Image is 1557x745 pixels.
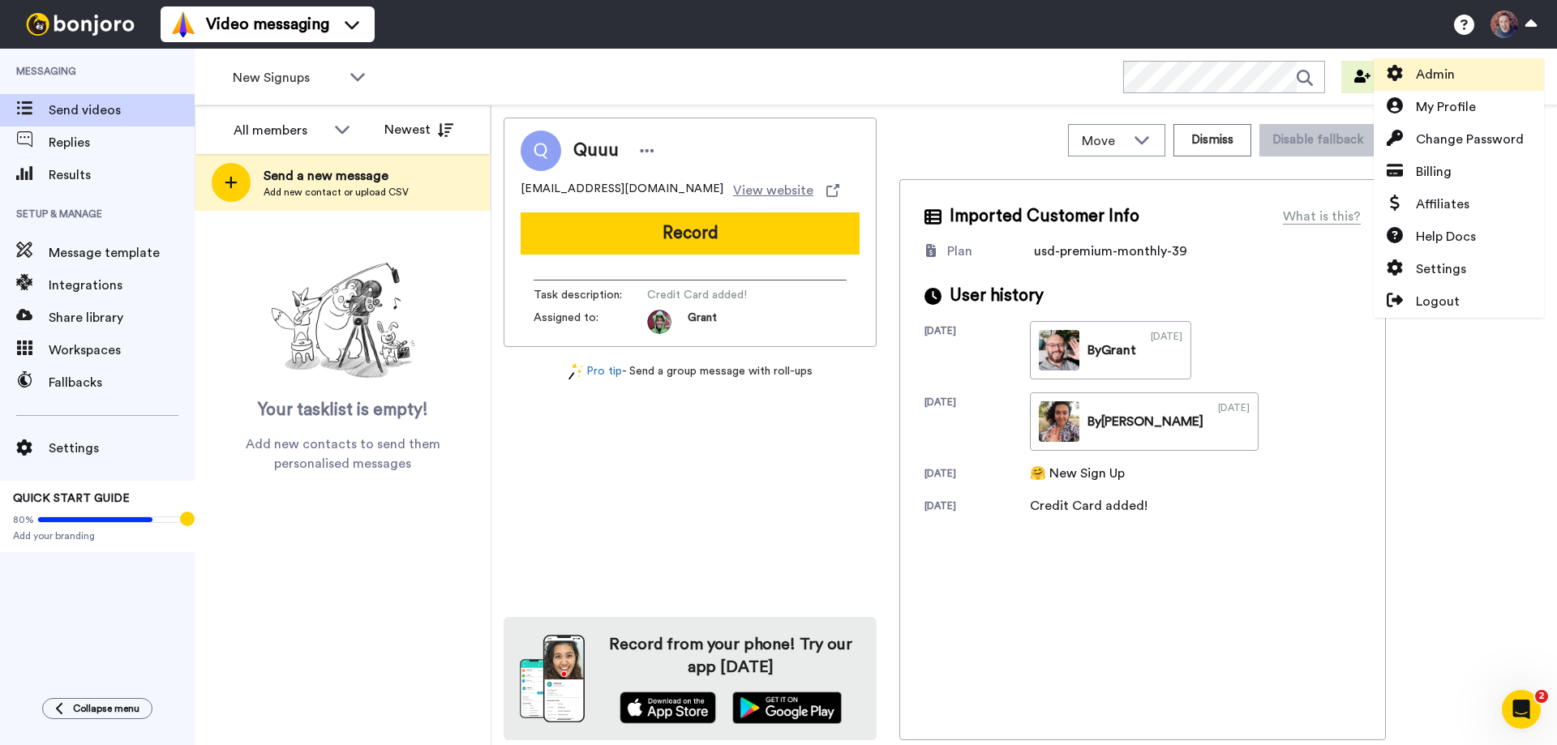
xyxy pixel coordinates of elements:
a: Settings [1374,253,1544,285]
span: Affiliates [1416,195,1469,214]
a: My Profile [1374,91,1544,123]
div: [DATE] [1151,330,1182,370]
img: playstore [732,691,842,724]
div: [DATE] [1218,401,1250,442]
span: Assigned to: [534,310,647,334]
span: Change Password [1416,130,1524,149]
img: 3183ab3e-59ed-45f6-af1c-10226f767056-1659068401.jpg [647,310,671,334]
div: [DATE] [924,499,1030,516]
span: Send a new message [264,166,409,186]
span: User history [950,284,1044,308]
span: Admin [1416,65,1455,84]
span: Logout [1416,292,1460,311]
span: Message template [49,243,195,263]
div: All members [234,121,326,140]
span: Add new contacts to send them personalised messages [219,435,466,473]
button: Newest [372,113,465,146]
div: Tooltip anchor [180,512,195,526]
span: Grant [688,310,717,334]
span: View website [733,181,813,200]
a: Help Docs [1374,221,1544,253]
span: Add new contact or upload CSV [264,186,409,199]
a: Logout [1374,285,1544,318]
img: vm-color.svg [170,11,196,37]
span: Replies [49,133,195,152]
div: Credit Card added! [1030,496,1147,516]
h4: Record from your phone! Try our app [DATE] [601,633,860,679]
div: What is this? [1283,207,1361,226]
div: By Grant [1087,340,1136,360]
button: Disable fallback [1259,124,1376,156]
a: View website [733,181,839,200]
a: Billing [1374,156,1544,188]
span: Move [1082,131,1126,151]
a: By[PERSON_NAME][DATE] [1030,392,1259,451]
div: - Send a group message with roll-ups [504,363,877,380]
span: Settings [49,439,195,458]
span: Imported Customer Info [950,204,1139,229]
a: Admin [1374,58,1544,91]
span: Quuu [573,139,619,163]
button: Invite [1341,61,1421,93]
button: Dismiss [1173,124,1251,156]
img: appstore [620,691,716,724]
span: Your tasklist is empty! [258,398,428,422]
span: usd-premium-monthly-39 [1034,245,1187,258]
span: My Profile [1416,97,1476,117]
div: [DATE] [924,396,1030,451]
img: db92fa71-4f26-4929-896c-af2ee9394a23_0000.jpg [1039,401,1079,442]
span: Settings [1416,259,1466,279]
img: download [520,635,585,722]
img: magic-wand.svg [568,363,583,380]
span: 80% [13,513,34,526]
span: QUICK START GUIDE [13,493,130,504]
span: Workspaces [49,340,195,360]
span: Task description : [534,287,647,303]
span: Credit Card added! [647,287,801,303]
a: Affiliates [1374,188,1544,221]
span: Add your branding [13,529,182,542]
div: By [PERSON_NAME] [1087,412,1203,431]
div: [DATE] [924,324,1030,379]
div: Plan [947,242,972,261]
span: Collapse menu [73,702,139,715]
a: Change Password [1374,123,1544,156]
button: Record [521,212,860,255]
span: Billing [1416,162,1452,182]
span: 2 [1535,690,1548,703]
iframe: Intercom live chat [1502,690,1541,729]
a: Pro tip [568,363,622,380]
img: ready-set-action.png [262,256,424,386]
div: 🤗 New Sign Up [1030,464,1125,483]
button: Collapse menu [42,698,152,719]
span: New Signups [233,68,341,88]
span: Video messaging [206,13,329,36]
span: [EMAIL_ADDRESS][DOMAIN_NAME] [521,181,723,200]
a: ByGrant[DATE] [1030,321,1191,379]
img: Image of Quuu [521,131,561,171]
img: bj-logo-header-white.svg [19,13,141,36]
span: Integrations [49,276,195,295]
div: [DATE] [924,467,1030,483]
span: Share library [49,308,195,328]
span: Help Docs [1416,227,1476,246]
span: Send videos [49,101,195,120]
img: c461da9e-e5e2-4706-92f9-550e74781960_0000.jpg [1039,330,1079,370]
span: Results [49,165,195,185]
span: Fallbacks [49,373,195,392]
